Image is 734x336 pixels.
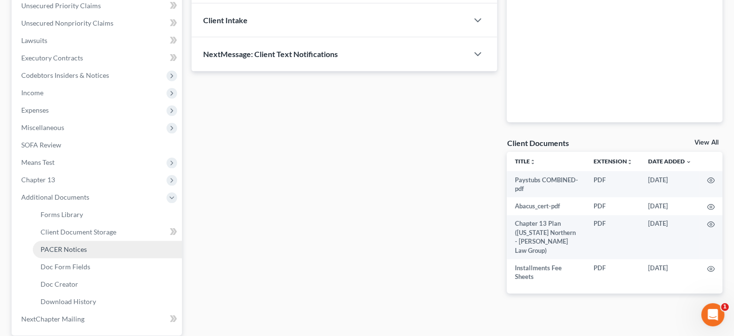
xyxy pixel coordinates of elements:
[203,15,248,25] span: Client Intake
[721,303,729,311] span: 1
[694,139,719,146] a: View All
[21,315,84,323] span: NextChapter Mailing
[14,32,182,49] a: Lawsuits
[33,276,182,293] a: Doc Creator
[41,245,87,253] span: PACER Notices
[21,106,49,114] span: Expenses
[203,49,338,58] span: NextMessage: Client Text Notifications
[14,310,182,328] a: NextChapter Mailing
[21,175,55,184] span: Chapter 13
[41,263,90,271] span: Doc Form Fields
[33,223,182,241] a: Client Document Storage
[686,159,692,165] i: expand_more
[640,171,699,198] td: [DATE]
[586,171,640,198] td: PDF
[21,88,43,97] span: Income
[33,241,182,258] a: PACER Notices
[514,158,535,165] a: Titleunfold_more
[21,123,64,131] span: Miscellaneous
[507,259,586,286] td: Installments Fee Sheets
[21,193,89,201] span: Additional Documents
[507,215,586,260] td: Chapter 13 Plan ([US_STATE] Northern - [PERSON_NAME] Law Group)
[648,158,692,165] a: Date Added expand_more
[21,71,109,79] span: Codebtors Insiders & Notices
[640,215,699,260] td: [DATE]
[529,159,535,165] i: unfold_more
[14,15,182,32] a: Unsecured Nonpriority Claims
[14,49,182,67] a: Executory Contracts
[41,228,116,236] span: Client Document Storage
[21,19,113,27] span: Unsecured Nonpriority Claims
[21,54,83,62] span: Executory Contracts
[507,138,568,148] div: Client Documents
[33,258,182,276] a: Doc Form Fields
[14,136,182,154] a: SOFA Review
[33,293,182,310] a: Download History
[594,158,633,165] a: Extensionunfold_more
[640,259,699,286] td: [DATE]
[21,1,101,10] span: Unsecured Priority Claims
[586,215,640,260] td: PDF
[586,259,640,286] td: PDF
[21,36,47,44] span: Lawsuits
[507,171,586,198] td: Paystubs COMBINED-pdf
[507,197,586,215] td: Abacus_cert-pdf
[586,197,640,215] td: PDF
[701,303,724,326] iframe: Intercom live chat
[21,158,55,166] span: Means Test
[41,297,96,306] span: Download History
[21,141,61,149] span: SOFA Review
[627,159,633,165] i: unfold_more
[33,206,182,223] a: Forms Library
[41,210,83,219] span: Forms Library
[41,280,78,288] span: Doc Creator
[640,197,699,215] td: [DATE]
